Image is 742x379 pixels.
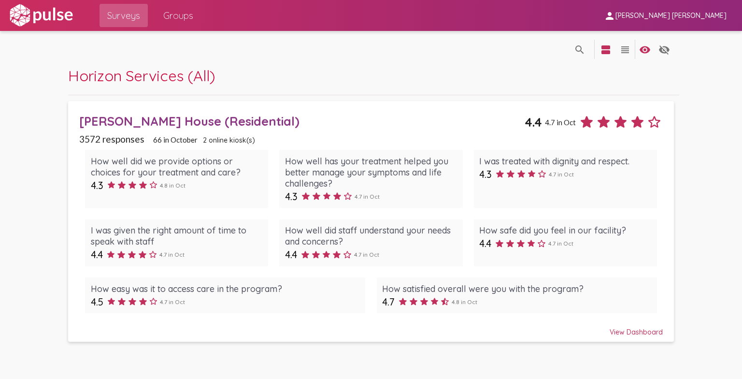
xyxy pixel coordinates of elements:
span: 4.7 in Oct [545,118,576,127]
div: I was treated with dignity and respect. [479,156,651,167]
button: language [635,40,655,59]
span: 4.3 [285,190,298,203]
span: Groups [163,7,193,24]
button: language [615,40,635,59]
div: How well did staff understand your needs and concerns? [285,225,457,247]
button: language [655,40,674,59]
span: 66 in October [153,135,198,144]
button: [PERSON_NAME] [PERSON_NAME] [596,6,734,24]
div: [PERSON_NAME] House (Residential) [79,114,524,129]
span: Surveys [107,7,140,24]
span: 4.4 [479,237,491,249]
span: 4.5 [91,296,103,308]
span: 4.7 [382,296,395,308]
img: white-logo.svg [8,3,74,28]
div: How satisfied overall were you with the program? [382,283,651,294]
span: 4.8 in Oct [452,298,477,306]
div: How well did we provide options or choices for your treatment and care? [91,156,263,178]
mat-icon: language [574,44,585,56]
div: How safe did you feel in our facility? [479,225,651,236]
span: 4.7 in Oct [549,171,574,178]
button: language [570,40,589,59]
span: 4.7 in Oct [160,298,185,306]
span: 4.8 in Oct [160,182,185,189]
span: 4.7 in Oct [548,240,573,247]
a: Surveys [100,4,148,27]
span: [PERSON_NAME] [PERSON_NAME] [615,12,727,20]
span: 4.7 in Oct [355,193,380,200]
div: How easy was it to access care in the program? [91,283,360,294]
mat-icon: language [600,44,612,56]
mat-icon: person [604,10,615,22]
span: 4.7 in Oct [159,251,185,258]
span: 4.3 [479,168,492,180]
span: Horizon Services (All) [68,66,215,85]
span: 4.3 [91,179,103,191]
span: 3572 responses [79,133,144,145]
div: How well has your treatment helped you better manage your symptoms and life challenges? [285,156,457,189]
span: 4.4 [285,248,297,261]
div: I was given the right amount of time to speak with staff [91,225,263,247]
span: 4.4 [91,248,103,261]
div: View Dashboard [79,319,662,336]
a: Groups [156,4,201,27]
a: [PERSON_NAME] House (Residential)4.44.7 in Oct3572 responses66 in October2 online kiosk(s)How wel... [68,101,674,342]
span: 4.7 in Oct [354,251,379,258]
mat-icon: language [658,44,670,56]
mat-icon: language [639,44,651,56]
button: language [596,40,615,59]
span: 4.4 [525,115,542,130]
mat-icon: language [619,44,631,56]
span: 2 online kiosk(s) [203,136,255,145]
